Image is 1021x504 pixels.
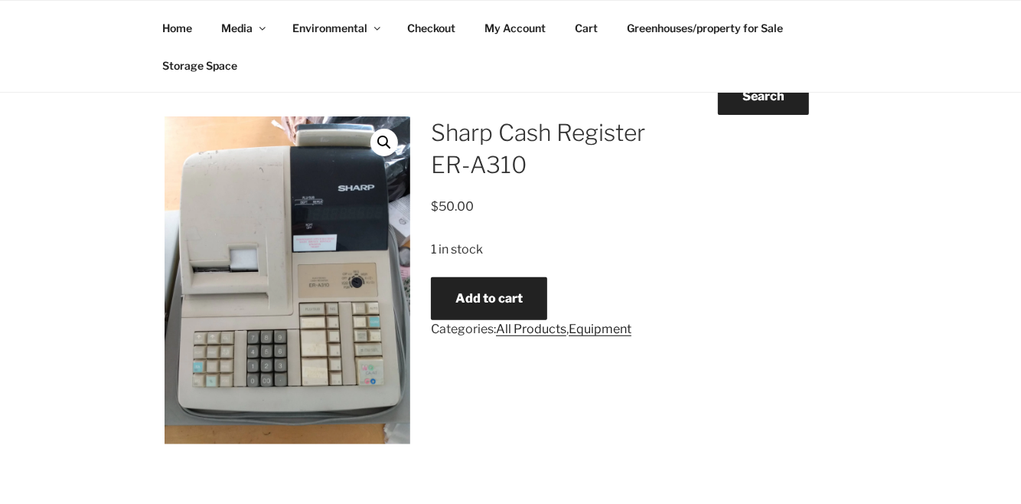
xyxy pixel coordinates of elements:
[718,41,856,168] aside: Blog Sidebar
[431,199,474,214] bdi: 50.00
[562,9,612,47] a: Cart
[149,47,251,84] a: Storage Space
[614,9,797,47] a: Greenhouses/property for Sale
[718,78,809,115] button: Search
[431,199,439,214] span: $
[279,9,392,47] a: Environmental
[394,9,469,47] a: Checkout
[208,9,277,47] a: Media
[496,322,566,336] a: All Products
[569,322,631,336] a: Equipment
[431,322,631,336] span: Categories: ,
[370,129,398,156] a: View full-screen image gallery
[431,116,677,181] h1: Sharp Cash Register ER-A310
[431,241,677,259] p: 1 in stock
[471,9,559,47] a: My Account
[431,277,547,320] button: Add to cart
[149,9,872,84] nav: Top Menu
[149,9,206,47] a: Home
